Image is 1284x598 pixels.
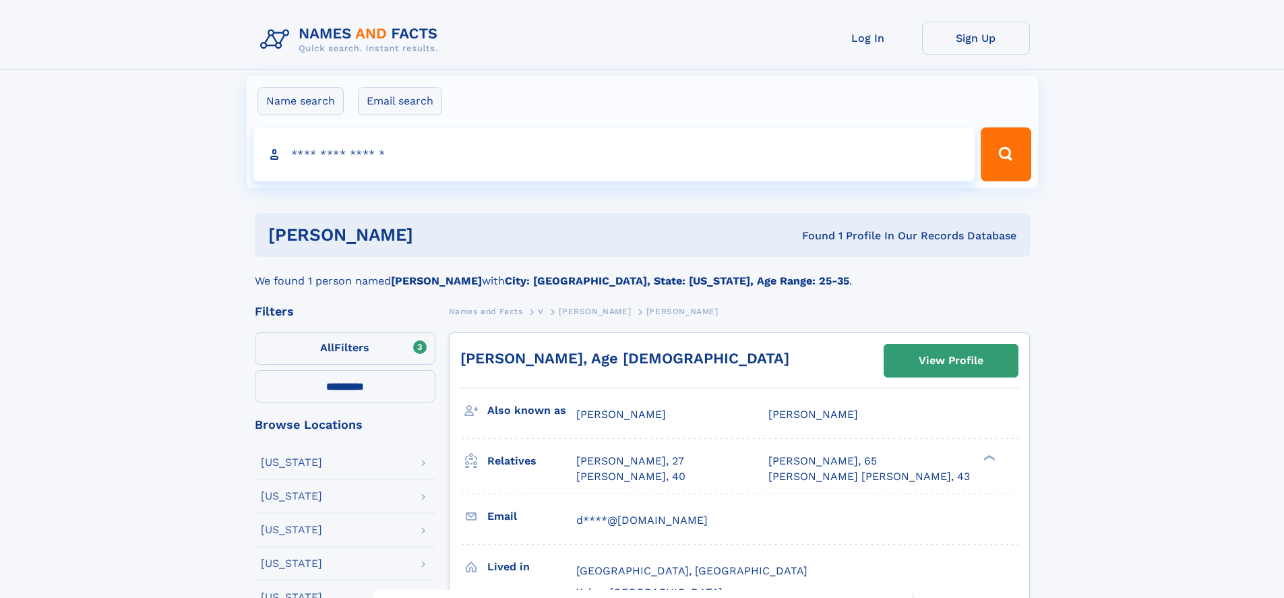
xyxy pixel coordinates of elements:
div: We found 1 person named with . [255,257,1030,289]
div: [US_STATE] [261,491,322,502]
div: Browse Locations [255,419,435,431]
a: [PERSON_NAME], 40 [576,469,685,484]
span: [PERSON_NAME] [646,307,719,316]
a: [PERSON_NAME] [559,303,631,320]
a: Names and Facts [449,303,523,320]
h3: Relatives [487,450,576,473]
h3: Also known as [487,399,576,422]
a: Sign Up [922,22,1030,55]
a: Log In [814,22,922,55]
span: V [538,307,544,316]
a: V [538,303,544,320]
div: [US_STATE] [261,558,322,569]
input: search input [253,127,975,181]
div: ❯ [980,454,996,462]
a: [PERSON_NAME] [PERSON_NAME], 43 [768,469,970,484]
span: [PERSON_NAME] [559,307,631,316]
h1: [PERSON_NAME] [268,227,608,243]
div: [US_STATE] [261,457,322,468]
button: Search Button [981,127,1031,181]
label: Name search [257,87,344,115]
b: City: [GEOGRAPHIC_DATA], State: [US_STATE], Age Range: 25-35 [505,274,849,287]
img: Logo Names and Facts [255,22,449,58]
h3: Lived in [487,556,576,578]
span: [PERSON_NAME] [576,408,666,421]
a: [PERSON_NAME], Age [DEMOGRAPHIC_DATA] [460,350,789,367]
span: [GEOGRAPHIC_DATA], [GEOGRAPHIC_DATA] [576,564,807,577]
h3: Email [487,505,576,528]
span: [PERSON_NAME] [768,408,858,421]
div: View Profile [919,345,983,376]
a: [PERSON_NAME], 65 [768,454,877,469]
label: Email search [358,87,442,115]
a: [PERSON_NAME], 27 [576,454,684,469]
div: Filters [255,305,435,318]
div: Found 1 Profile In Our Records Database [607,229,1016,243]
label: Filters [255,332,435,365]
b: [PERSON_NAME] [391,274,482,287]
span: All [320,341,334,354]
div: [US_STATE] [261,525,322,535]
a: View Profile [884,345,1018,377]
